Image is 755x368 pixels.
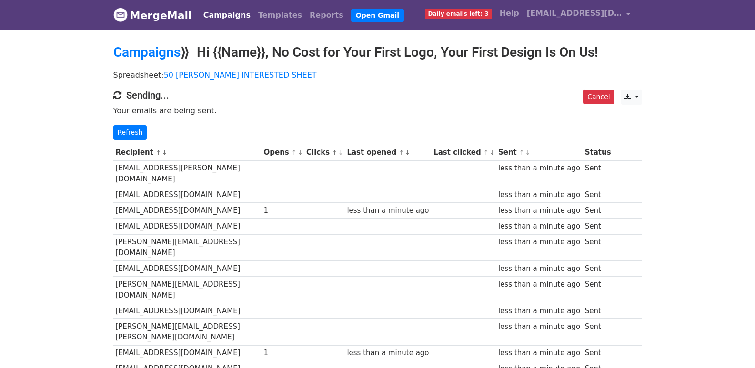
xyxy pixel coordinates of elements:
[113,261,262,277] td: [EMAIL_ADDRESS][DOMAIN_NAME]
[113,234,262,261] td: [PERSON_NAME][EMAIL_ADDRESS][DOMAIN_NAME]
[298,149,303,156] a: ↓
[338,149,343,156] a: ↓
[113,160,262,187] td: [EMAIL_ADDRESS][PERSON_NAME][DOMAIN_NAME]
[200,6,254,25] a: Campaigns
[431,145,496,160] th: Last clicked
[262,145,304,160] th: Opens
[483,149,489,156] a: ↑
[583,261,613,277] td: Sent
[527,8,622,19] span: [EMAIL_ADDRESS][DOMAIN_NAME]
[113,187,262,203] td: [EMAIL_ADDRESS][DOMAIN_NAME]
[164,70,317,80] a: 50 [PERSON_NAME] INTERESTED SHEET
[498,348,580,358] div: less than a minute ago
[113,5,192,25] a: MergeMail
[347,348,429,358] div: less than a minute ago
[583,219,613,234] td: Sent
[332,149,337,156] a: ↑
[263,205,302,216] div: 1
[583,318,613,345] td: Sent
[263,348,302,358] div: 1
[490,149,495,156] a: ↓
[583,234,613,261] td: Sent
[519,149,524,156] a: ↑
[583,277,613,303] td: Sent
[583,187,613,203] td: Sent
[113,345,262,361] td: [EMAIL_ADDRESS][DOMAIN_NAME]
[583,345,613,361] td: Sent
[113,203,262,219] td: [EMAIL_ADDRESS][DOMAIN_NAME]
[113,219,262,234] td: [EMAIL_ADDRESS][DOMAIN_NAME]
[306,6,347,25] a: Reports
[498,306,580,317] div: less than a minute ago
[583,90,614,104] a: Cancel
[405,149,410,156] a: ↓
[347,205,429,216] div: less than a minute ago
[113,277,262,303] td: [PERSON_NAME][EMAIL_ADDRESS][DOMAIN_NAME]
[421,4,496,23] a: Daily emails left: 3
[113,303,262,318] td: [EMAIL_ADDRESS][DOMAIN_NAME]
[113,70,642,80] p: Spreadsheet:
[498,321,580,332] div: less than a minute ago
[351,9,404,22] a: Open Gmail
[162,149,167,156] a: ↓
[498,279,580,290] div: less than a minute ago
[498,221,580,232] div: less than a minute ago
[583,303,613,318] td: Sent
[498,263,580,274] div: less than a minute ago
[496,4,523,23] a: Help
[113,106,642,116] p: Your emails are being sent.
[113,90,642,101] h4: Sending...
[113,8,128,22] img: MergeMail logo
[523,4,634,26] a: [EMAIL_ADDRESS][DOMAIN_NAME]
[399,149,404,156] a: ↑
[304,145,344,160] th: Clicks
[583,160,613,187] td: Sent
[583,203,613,219] td: Sent
[496,145,583,160] th: Sent
[156,149,161,156] a: ↑
[498,163,580,174] div: less than a minute ago
[254,6,306,25] a: Templates
[113,44,181,60] a: Campaigns
[292,149,297,156] a: ↑
[498,237,580,248] div: less than a minute ago
[583,145,613,160] th: Status
[113,44,642,60] h2: ⟫ Hi {{Name}}, No Cost for Your First Logo, Your First Design Is On Us!
[425,9,492,19] span: Daily emails left: 3
[113,145,262,160] th: Recipient
[525,149,531,156] a: ↓
[498,189,580,200] div: less than a minute ago
[498,205,580,216] div: less than a minute ago
[113,318,262,345] td: [PERSON_NAME][EMAIL_ADDRESS][PERSON_NAME][DOMAIN_NAME]
[345,145,432,160] th: Last opened
[113,125,147,140] a: Refresh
